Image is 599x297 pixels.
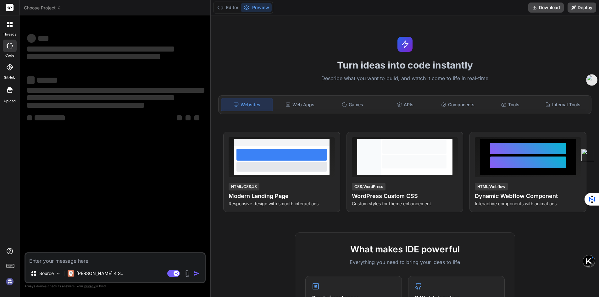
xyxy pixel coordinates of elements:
[305,243,505,256] h2: What makes IDE powerful
[4,276,15,287] img: signin
[3,32,16,37] label: threads
[184,270,191,277] img: attachment
[68,270,74,277] img: Claude 4 Sonnet
[27,34,36,43] span: ‌
[27,47,174,52] span: ‌
[25,283,206,289] p: Always double-check its answers. Your in Bind
[39,270,54,277] p: Source
[194,115,199,120] span: ‌
[4,75,15,80] label: GitHub
[475,192,581,201] h4: Dynamic Webflow Component
[475,183,508,190] div: HTML/Webflow
[568,3,596,13] button: Deploy
[485,98,536,111] div: Tools
[380,98,431,111] div: APIs
[214,74,595,83] p: Describe what you want to build, and watch it come to life in real-time
[229,192,335,201] h4: Modern Landing Page
[27,95,174,100] span: ‌
[352,183,385,190] div: CSS/WordPress
[177,115,182,120] span: ‌
[432,98,483,111] div: Components
[537,98,589,111] div: Internal Tools
[229,183,259,190] div: HTML/CSS/JS
[274,98,325,111] div: Web Apps
[38,36,48,41] span: ‌
[56,271,61,276] img: Pick Models
[528,3,564,13] button: Download
[84,284,96,288] span: privacy
[214,59,595,71] h1: Turn ideas into code instantly
[5,53,14,58] label: code
[186,115,191,120] span: ‌
[193,270,200,277] img: icon
[37,78,57,83] span: ‌
[475,201,581,207] p: Interactive components with animations
[215,3,241,12] button: Editor
[229,201,335,207] p: Responsive design with smooth interactions
[4,98,16,104] label: Upload
[24,5,61,11] span: Choose Project
[327,98,378,111] div: Games
[352,192,458,201] h4: WordPress Custom CSS
[27,54,160,59] span: ‌
[27,76,35,84] span: ‌
[27,88,204,93] span: ‌
[241,3,272,12] button: Preview
[76,270,123,277] p: [PERSON_NAME] 4 S..
[305,258,505,266] p: Everything you need to bring your ideas to life
[27,115,32,120] span: ‌
[35,115,65,120] span: ‌
[352,201,458,207] p: Custom styles for theme enhancement
[221,98,273,111] div: Websites
[27,103,144,108] span: ‌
